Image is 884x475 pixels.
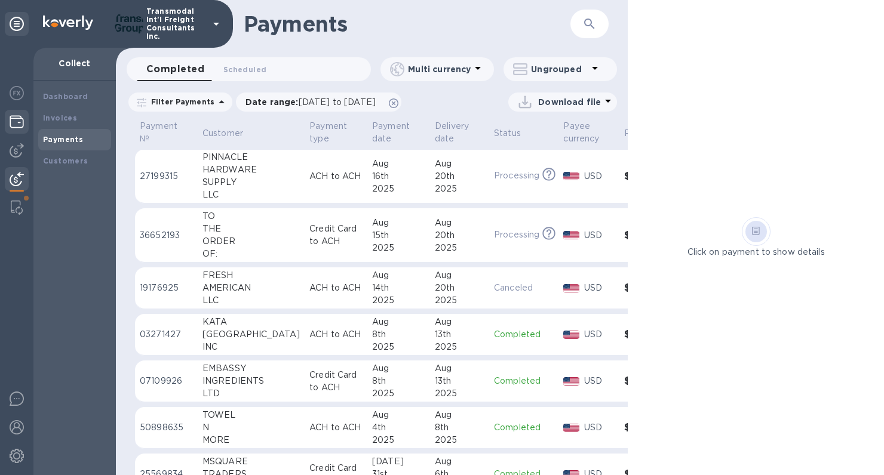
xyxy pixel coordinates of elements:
img: USD [563,377,579,385]
p: Click on payment to show details [687,246,825,258]
div: Aug [372,217,425,229]
p: Download file [538,96,601,108]
p: USD [584,328,615,341]
div: 20th [435,282,484,294]
div: Aug [435,269,484,282]
div: OF: [202,248,300,260]
p: ACH to ACH [309,328,363,341]
div: 13th [435,375,484,387]
div: PINNACLE [202,151,300,164]
div: Aug [372,158,425,170]
div: Aug [435,316,484,328]
span: [DATE] to [DATE] [299,97,376,107]
div: 2025 [435,341,484,353]
div: Aug [435,455,484,468]
div: 16th [372,170,425,183]
span: Customer [202,127,259,140]
p: 36652193 [140,229,193,242]
span: Payment № [140,120,193,145]
p: Date range : [245,96,382,108]
div: 15th [372,229,425,242]
img: USD [563,331,579,339]
span: Payment type [309,120,363,145]
div: LLC [202,189,300,201]
p: USD [584,170,615,183]
div: 2025 [372,341,425,353]
div: 2025 [435,242,484,254]
p: 27199315 [140,170,193,183]
p: Status [494,127,521,140]
div: Aug [372,362,425,375]
div: THE [202,223,300,235]
div: EMBASSY [202,362,300,375]
div: [DATE] [372,455,425,468]
div: 2025 [372,294,425,307]
h3: $2,930.00 [624,422,676,433]
p: Processing [494,229,539,241]
span: Payment date [372,120,425,145]
p: ACH to ACH [309,282,363,294]
div: AMERICAN [202,282,300,294]
div: KATA [202,316,300,328]
div: MSQUARE [202,455,300,468]
p: Payment type [309,120,347,145]
div: INGREDIENTS [202,375,300,387]
p: USD [584,282,615,294]
div: FRESH [202,269,300,282]
img: Wallets [10,115,24,129]
div: TOWEL [202,409,300,421]
div: Aug [435,217,484,229]
div: 13th [435,328,484,341]
div: N [202,421,300,434]
div: [GEOGRAPHIC_DATA] [202,328,300,341]
p: Customer [202,127,243,140]
div: HARDWARE [202,164,300,176]
div: LLC [202,294,300,307]
p: 07109926 [140,375,193,387]
b: Dashboard [43,92,88,101]
p: Payment date [372,120,410,145]
p: 19176925 [140,282,193,294]
div: 2025 [372,434,425,446]
p: Completed [494,421,554,434]
div: Unpin categories [5,12,29,36]
span: Status [494,127,536,140]
div: 2025 [372,387,425,400]
h3: $2,931.00 [624,329,676,340]
div: SUPPLY [202,176,300,189]
div: 2025 [435,434,484,446]
p: Credit Card to ACH [309,223,363,248]
p: Payee currency [563,120,599,145]
p: ACH to ACH [309,170,363,183]
p: Paid [624,127,643,140]
div: 2025 [435,183,484,195]
b: Customers [43,156,88,165]
div: Aug [372,409,425,421]
b: Invoices [43,113,77,122]
p: Ungrouped [531,63,588,75]
div: 20th [435,229,484,242]
div: LTD [202,387,300,400]
p: ACH to ACH [309,421,363,434]
div: ORDER [202,235,300,248]
div: MORE [202,434,300,446]
div: 8th [372,375,425,387]
div: 14th [372,282,425,294]
span: Paid [624,127,658,140]
img: USD [563,424,579,432]
p: Collect [43,57,106,69]
p: USD [584,229,615,242]
p: 03271427 [140,328,193,341]
img: Logo [43,16,93,30]
h3: $5,115.00 [624,282,676,294]
div: 2025 [372,242,425,254]
p: 50898635 [140,421,193,434]
img: USD [563,231,579,239]
h3: $330.00 [624,230,676,241]
div: INC [202,341,300,353]
div: Aug [435,362,484,375]
p: Delivery date [435,120,469,145]
span: Completed [146,61,204,78]
div: 20th [435,170,484,183]
p: USD [584,421,615,434]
